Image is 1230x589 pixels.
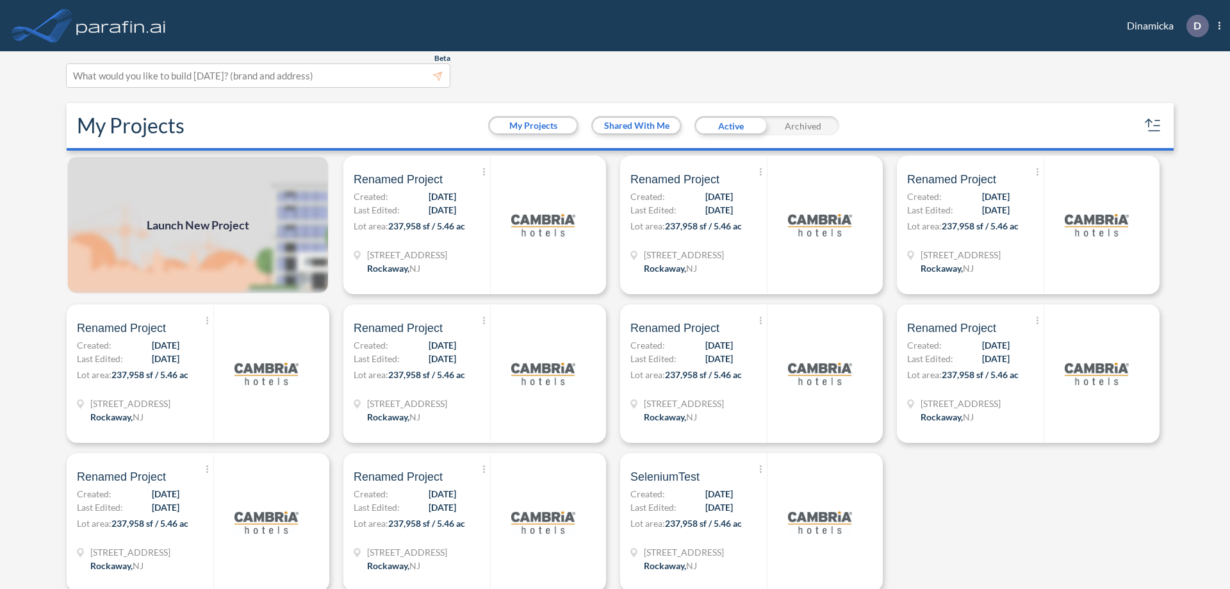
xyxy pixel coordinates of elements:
[644,411,686,422] span: Rockaway ,
[921,263,963,274] span: Rockaway ,
[77,469,166,485] span: Renamed Project
[152,487,179,501] span: [DATE]
[982,190,1010,203] span: [DATE]
[90,545,170,559] span: 321 Mt Hope Ave
[429,203,456,217] span: [DATE]
[354,487,388,501] span: Created:
[907,220,942,231] span: Lot area:
[234,342,299,406] img: logo
[593,118,680,133] button: Shared With Me
[367,559,420,572] div: Rockaway, NJ
[388,369,465,380] span: 237,958 sf / 5.46 ac
[354,501,400,514] span: Last Edited:
[354,203,400,217] span: Last Edited:
[686,263,697,274] span: NJ
[409,560,420,571] span: NJ
[74,13,168,38] img: logo
[111,369,188,380] span: 237,958 sf / 5.46 ac
[665,220,742,231] span: 237,958 sf / 5.46 ac
[90,560,133,571] span: Rockaway ,
[90,411,133,422] span: Rockaway ,
[644,545,724,559] span: 321 Mt Hope Ave
[367,261,420,275] div: Rockaway, NJ
[511,193,575,257] img: logo
[982,338,1010,352] span: [DATE]
[367,397,447,410] span: 321 Mt Hope Ave
[694,116,767,135] div: Active
[907,190,942,203] span: Created:
[907,172,996,187] span: Renamed Project
[963,263,974,274] span: NJ
[367,560,409,571] span: Rockaway ,
[77,369,111,380] span: Lot area:
[963,411,974,422] span: NJ
[705,501,733,514] span: [DATE]
[630,518,665,529] span: Lot area:
[665,518,742,529] span: 237,958 sf / 5.46 ac
[630,369,665,380] span: Lot area:
[388,220,465,231] span: 237,958 sf / 5.46 ac
[767,116,839,135] div: Archived
[67,156,329,294] a: Launch New Project
[490,118,577,133] button: My Projects
[147,217,249,234] span: Launch New Project
[644,560,686,571] span: Rockaway ,
[630,352,676,365] span: Last Edited:
[630,220,665,231] span: Lot area:
[644,410,697,424] div: Rockaway, NJ
[234,490,299,554] img: logo
[907,352,953,365] span: Last Edited:
[367,411,409,422] span: Rockaway ,
[354,338,388,352] span: Created:
[354,369,388,380] span: Lot area:
[1108,15,1220,37] div: Dinamicka
[429,338,456,352] span: [DATE]
[67,156,329,294] img: add
[367,545,447,559] span: 321 Mt Hope Ave
[429,487,456,501] span: [DATE]
[152,501,179,514] span: [DATE]
[644,261,697,275] div: Rockaway, NJ
[1193,20,1201,31] p: D
[367,410,420,424] div: Rockaway, NJ
[1065,193,1129,257] img: logo
[429,352,456,365] span: [DATE]
[630,203,676,217] span: Last Edited:
[788,193,852,257] img: logo
[354,518,388,529] span: Lot area:
[511,342,575,406] img: logo
[942,369,1019,380] span: 237,958 sf / 5.46 ac
[665,369,742,380] span: 237,958 sf / 5.46 ac
[705,338,733,352] span: [DATE]
[90,559,143,572] div: Rockaway, NJ
[409,263,420,274] span: NJ
[630,320,719,336] span: Renamed Project
[982,203,1010,217] span: [DATE]
[630,172,719,187] span: Renamed Project
[705,190,733,203] span: [DATE]
[630,487,665,501] span: Created:
[1065,342,1129,406] img: logo
[921,261,974,275] div: Rockaway, NJ
[152,338,179,352] span: [DATE]
[90,410,143,424] div: Rockaway, NJ
[788,490,852,554] img: logo
[367,248,447,261] span: 321 Mt Hope Ave
[907,338,942,352] span: Created:
[921,411,963,422] span: Rockaway ,
[644,559,697,572] div: Rockaway, NJ
[942,220,1019,231] span: 237,958 sf / 5.46 ac
[367,263,409,274] span: Rockaway ,
[77,338,111,352] span: Created:
[686,560,697,571] span: NJ
[921,397,1001,410] span: 321 Mt Hope Ave
[921,410,974,424] div: Rockaway, NJ
[907,320,996,336] span: Renamed Project
[434,53,450,63] span: Beta
[354,190,388,203] span: Created:
[77,320,166,336] span: Renamed Project
[77,487,111,501] span: Created:
[152,352,179,365] span: [DATE]
[77,352,123,365] span: Last Edited:
[1143,115,1163,136] button: sort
